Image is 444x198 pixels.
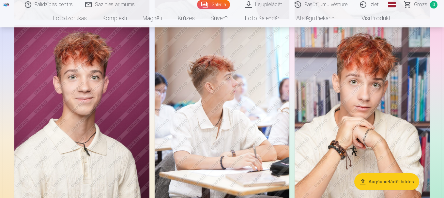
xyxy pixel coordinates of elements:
[135,9,170,27] a: Magnēti
[343,9,399,27] a: Visi produkti
[3,3,10,7] img: /fa1
[288,9,343,27] a: Atslēgu piekariņi
[414,1,427,8] span: Grozs
[170,9,203,27] a: Krūzes
[354,173,419,190] button: Augšupielādēt bildes
[203,9,237,27] a: Suvenīri
[237,9,288,27] a: Foto kalendāri
[95,9,135,27] a: Komplekti
[430,1,437,8] span: 0
[45,9,95,27] a: Foto izdrukas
